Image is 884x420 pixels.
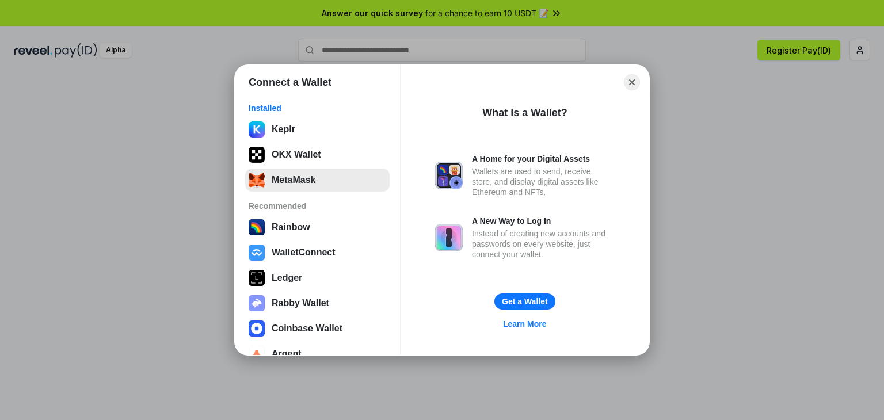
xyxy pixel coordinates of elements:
div: Rabby Wallet [272,298,329,308]
button: Argent [245,342,390,365]
img: 5VZ71FV6L7PA3gg3tXrdQ+DgLhC+75Wq3no69P3MC0NFQpx2lL04Ql9gHK1bRDjsSBIvScBnDTk1WrlGIZBorIDEYJj+rhdgn... [249,147,265,163]
button: Ledger [245,266,390,289]
button: WalletConnect [245,241,390,264]
div: Rainbow [272,222,310,232]
button: Keplr [245,118,390,141]
button: OKX Wallet [245,143,390,166]
div: OKX Wallet [272,150,321,160]
h1: Connect a Wallet [249,75,331,89]
div: WalletConnect [272,247,336,258]
button: Coinbase Wallet [245,317,390,340]
button: Close [624,74,640,90]
img: ByMCUfJCc2WaAAAAAElFTkSuQmCC [249,121,265,138]
div: Argent [272,349,302,359]
img: svg+xml,%3Csvg%20xmlns%3D%22http%3A%2F%2Fwww.w3.org%2F2000%2Fsvg%22%20fill%3D%22none%22%20viewBox... [249,295,265,311]
div: A New Way to Log In [472,216,615,226]
div: Wallets are used to send, receive, store, and display digital assets like Ethereum and NFTs. [472,166,615,197]
div: Coinbase Wallet [272,323,342,334]
div: MetaMask [272,175,315,185]
img: svg+xml,%3Csvg%20xmlns%3D%22http%3A%2F%2Fwww.w3.org%2F2000%2Fsvg%22%20fill%3D%22none%22%20viewBox... [435,224,463,251]
div: Recommended [249,201,386,211]
div: Instead of creating new accounts and passwords on every website, just connect your wallet. [472,228,615,259]
div: Keplr [272,124,295,135]
img: svg+xml;base64,PHN2ZyB3aWR0aD0iMzUiIGhlaWdodD0iMzQiIHZpZXdCb3g9IjAgMCAzNSAzNCIgZmlsbD0ibm9uZSIgeG... [249,172,265,188]
div: What is a Wallet? [482,106,567,120]
img: svg+xml,%3Csvg%20width%3D%2228%22%20height%3D%2228%22%20viewBox%3D%220%200%2028%2028%22%20fill%3D... [249,346,265,362]
img: svg+xml,%3Csvg%20width%3D%2228%22%20height%3D%2228%22%20viewBox%3D%220%200%2028%2028%22%20fill%3D... [249,320,265,337]
div: Get a Wallet [502,296,548,307]
a: Learn More [496,316,553,331]
button: Get a Wallet [494,293,555,310]
div: Ledger [272,273,302,283]
div: Learn More [503,319,546,329]
button: MetaMask [245,169,390,192]
button: Rainbow [245,216,390,239]
button: Rabby Wallet [245,292,390,315]
img: svg+xml,%3Csvg%20width%3D%2228%22%20height%3D%2228%22%20viewBox%3D%220%200%2028%2028%22%20fill%3D... [249,245,265,261]
div: A Home for your Digital Assets [472,154,615,164]
img: svg+xml,%3Csvg%20width%3D%22120%22%20height%3D%22120%22%20viewBox%3D%220%200%20120%20120%22%20fil... [249,219,265,235]
img: svg+xml,%3Csvg%20xmlns%3D%22http%3A%2F%2Fwww.w3.org%2F2000%2Fsvg%22%20width%3D%2228%22%20height%3... [249,270,265,286]
div: Installed [249,103,386,113]
img: svg+xml,%3Csvg%20xmlns%3D%22http%3A%2F%2Fwww.w3.org%2F2000%2Fsvg%22%20fill%3D%22none%22%20viewBox... [435,162,463,189]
